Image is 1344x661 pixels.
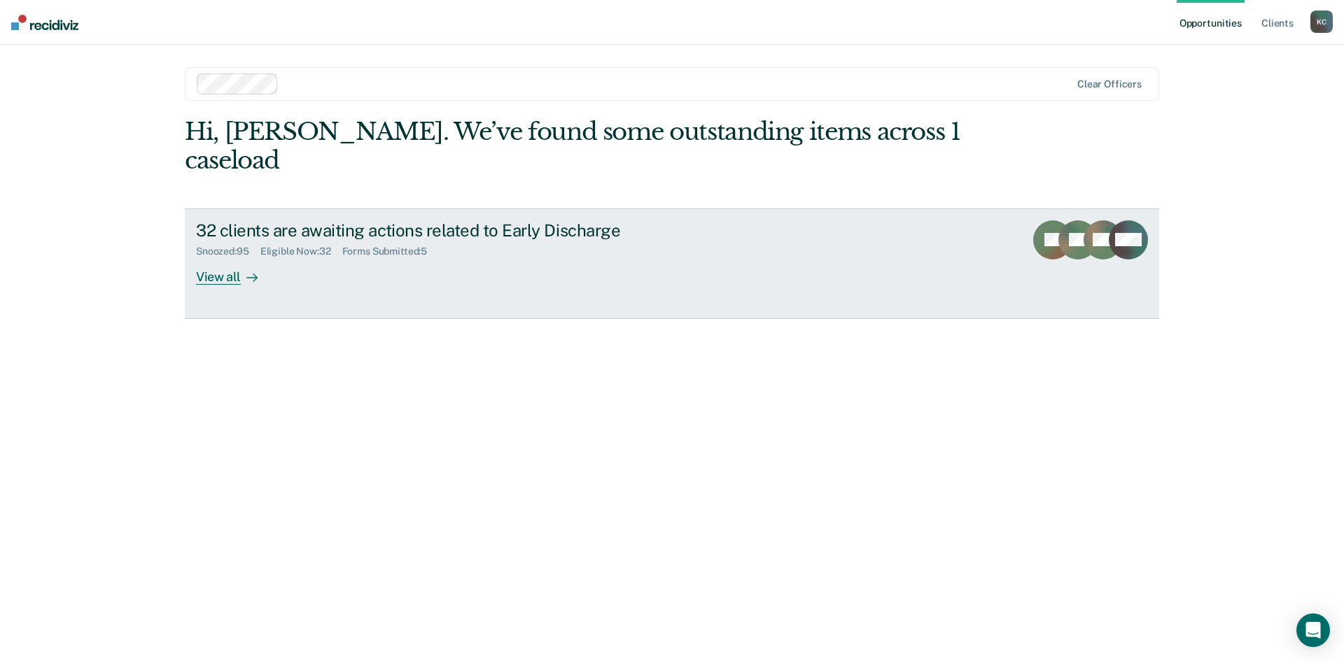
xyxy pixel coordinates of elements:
[1077,78,1142,90] div: Clear officers
[196,220,687,241] div: 32 clients are awaiting actions related to Early Discharge
[185,118,965,175] div: Hi, [PERSON_NAME]. We’ve found some outstanding items across 1 caseload
[196,257,274,285] div: View all
[260,246,342,257] div: Eligible Now : 32
[1296,613,1330,647] div: Open Intercom Messenger
[185,208,1159,319] a: 32 clients are awaiting actions related to Early DischargeSnoozed:95Eligible Now:32Forms Submitte...
[11,15,78,30] img: Recidiviz
[1310,10,1333,33] button: KC
[342,246,439,257] div: Forms Submitted : 5
[1310,10,1333,33] div: K C
[196,246,260,257] div: Snoozed : 95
